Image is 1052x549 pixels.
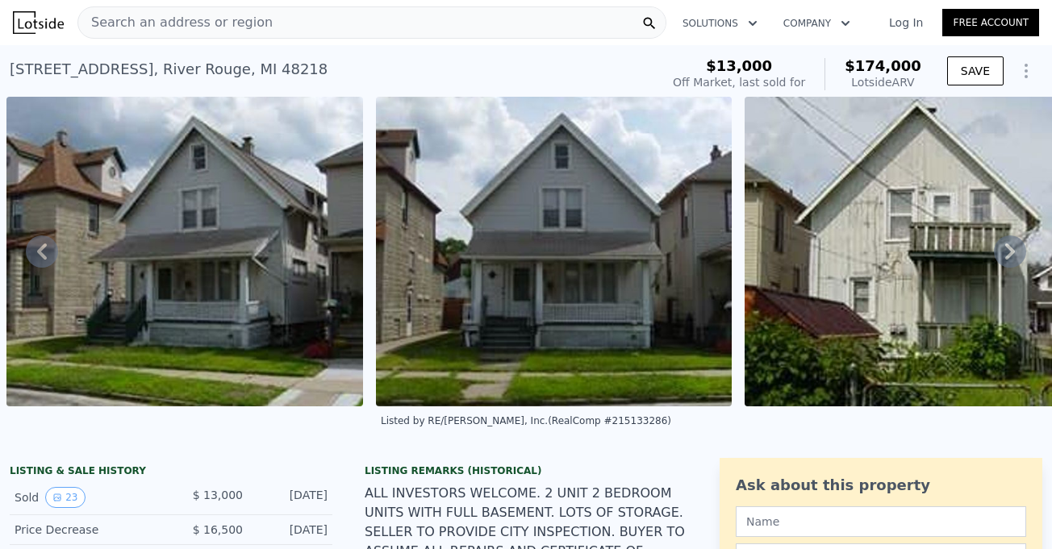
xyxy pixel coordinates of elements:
div: LISTING & SALE HISTORY [10,464,332,480]
a: Free Account [942,9,1039,36]
img: Sale: 71076844 Parcel: 47243633 [376,97,733,406]
span: $ 16,500 [193,523,243,536]
div: [DATE] [256,487,328,508]
img: Sale: 71076844 Parcel: 47243633 [6,97,363,406]
input: Name [736,506,1026,537]
div: Listed by RE/[PERSON_NAME], Inc. (RealComp #215133286) [381,415,671,426]
img: Lotside [13,11,64,34]
div: Sold [15,487,158,508]
div: [STREET_ADDRESS] , River Rouge , MI 48218 [10,58,328,81]
a: Log In [870,15,942,31]
button: View historical data [45,487,85,508]
div: [DATE] [256,522,328,538]
span: $13,000 [706,57,772,74]
span: $174,000 [845,57,921,74]
div: Price Decrease [15,522,158,538]
button: SAVE [947,56,1004,85]
button: Show Options [1010,55,1042,87]
button: Company [770,9,863,38]
div: Lotside ARV [845,74,921,90]
span: Search an address or region [78,13,273,32]
div: Off Market, last sold for [673,74,805,90]
div: Listing Remarks (Historical) [365,464,687,477]
div: Ask about this property [736,474,1026,497]
button: Solutions [670,9,770,38]
span: $ 13,000 [193,489,243,501]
